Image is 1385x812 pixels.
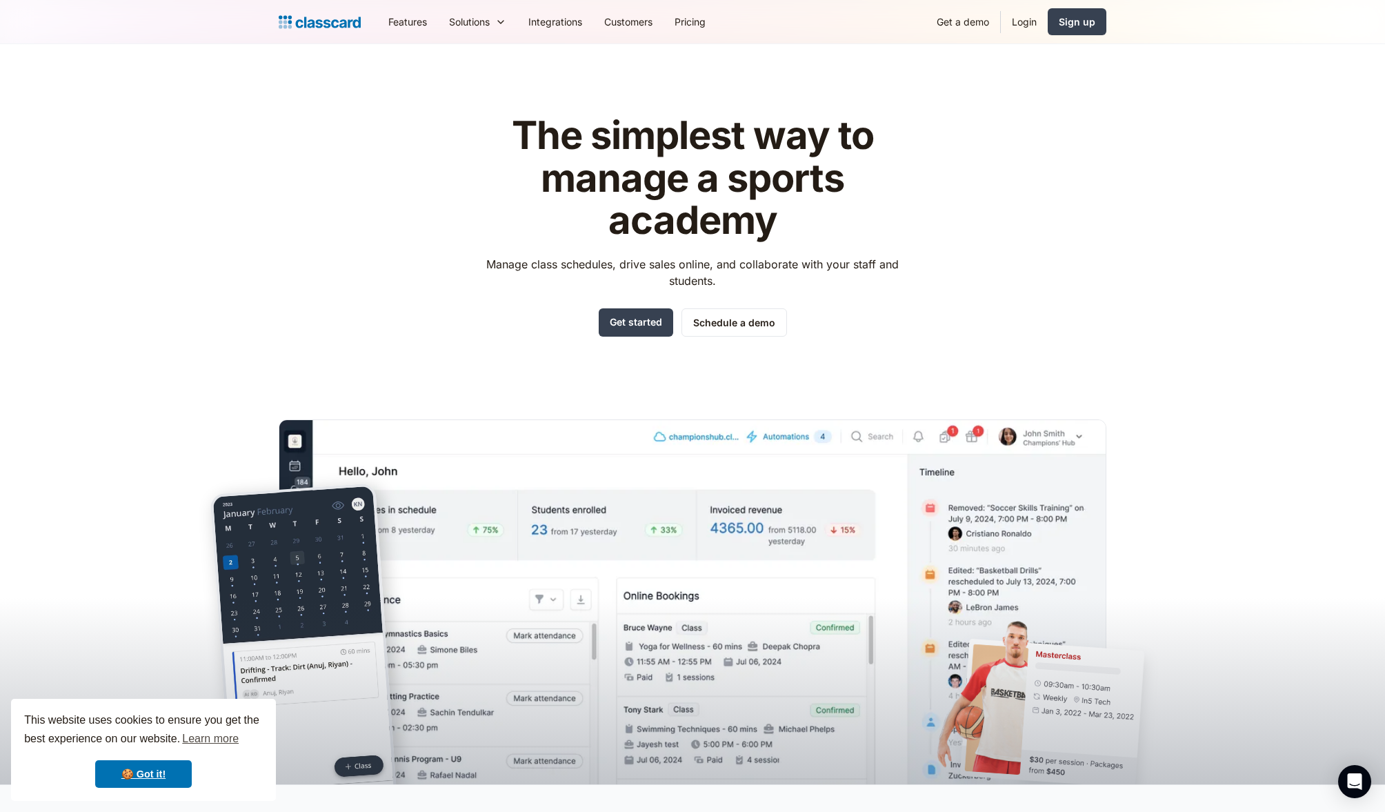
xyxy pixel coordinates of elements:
a: Get started [599,308,673,337]
div: Solutions [438,6,517,37]
a: Schedule a demo [681,308,787,337]
a: Login [1001,6,1048,37]
a: Customers [593,6,664,37]
h1: The simplest way to manage a sports academy [474,115,912,242]
a: Pricing [664,6,717,37]
a: learn more about cookies [180,729,241,749]
a: Logo [279,12,361,32]
a: Integrations [517,6,593,37]
div: cookieconsent [11,699,276,801]
a: dismiss cookie message [95,760,192,788]
span: This website uses cookies to ensure you get the best experience on our website. [24,712,263,749]
div: Solutions [449,14,490,29]
a: Features [377,6,438,37]
a: Sign up [1048,8,1106,35]
a: Get a demo [926,6,1000,37]
div: Open Intercom Messenger [1338,765,1371,798]
div: Sign up [1059,14,1095,29]
p: Manage class schedules, drive sales online, and collaborate with your staff and students. [474,256,912,289]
